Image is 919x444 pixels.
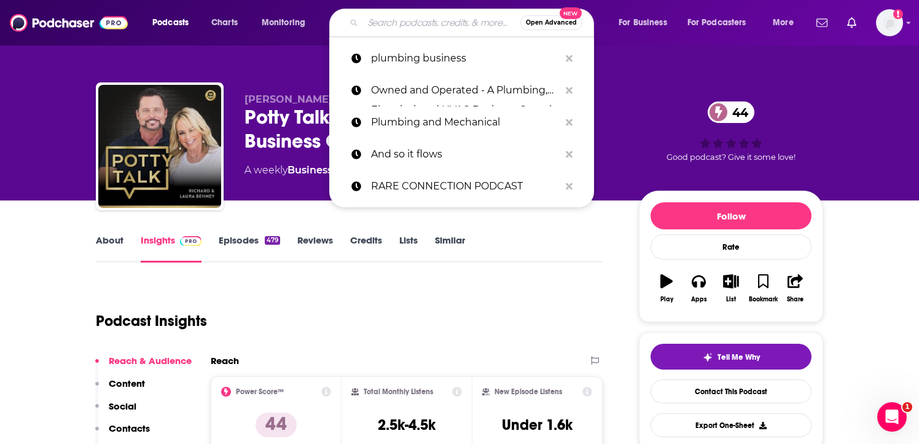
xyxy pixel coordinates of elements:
img: Podchaser Pro [180,236,201,246]
h1: Podcast Insights [96,312,207,330]
p: Plumbing and Mechanical [371,106,560,138]
div: Rate [651,234,811,260]
a: Similar [435,234,465,263]
img: tell me why sparkle [703,352,713,362]
img: Podchaser - Follow, Share and Rate Podcasts [10,11,128,34]
p: Owned and Operated - A Plumbing, Electrical, and HVAC Business Growth Podcast [371,74,560,106]
span: 44 [720,101,754,123]
button: Show profile menu [876,9,903,36]
p: Reach & Audience [109,355,192,367]
a: Episodes479 [219,234,280,263]
span: For Business [619,14,667,31]
div: 479 [265,236,280,245]
a: About [96,234,123,263]
span: For Podcasters [687,14,746,31]
button: Bookmark [747,266,779,311]
span: [PERSON_NAME] [244,93,332,105]
span: 1 [902,402,912,412]
span: Good podcast? Give it some love! [667,153,796,162]
h2: Reach [211,355,239,367]
button: open menu [764,13,809,33]
button: Reach & Audience [95,355,192,378]
button: Share [780,266,811,311]
img: Potty Talk - The Podcast for Plumbing Business Owners [98,85,221,208]
img: User Profile [876,9,903,36]
iframe: Intercom live chat [877,402,907,432]
a: Show notifications dropdown [842,12,861,33]
button: Play [651,266,682,311]
span: More [773,14,794,31]
a: Lists [399,234,418,263]
h2: Total Monthly Listens [364,387,433,396]
h3: 2.5k-4.5k [378,416,436,434]
div: Bookmark [749,296,778,303]
button: Open AdvancedNew [520,15,582,30]
div: A weekly podcast [244,163,372,178]
div: Apps [691,296,707,303]
p: Content [109,378,145,389]
p: And so it flows [371,138,560,170]
a: Charts [203,13,245,33]
button: open menu [610,13,682,33]
p: 44 [256,413,297,437]
div: Play [660,296,673,303]
button: tell me why sparkleTell Me Why [651,344,811,370]
span: Monitoring [262,14,305,31]
svg: Add a profile image [893,9,903,19]
p: RARE CONNECTION PODCAST [371,170,560,202]
div: Search podcasts, credits, & more... [341,9,606,37]
span: Logged in as NatashaShah [876,9,903,36]
p: plumbing business [371,42,560,74]
div: Share [787,296,804,303]
a: Contact This Podcast [651,379,811,403]
button: Social [95,400,136,423]
button: List [715,266,747,311]
a: Business [287,164,332,176]
input: Search podcasts, credits, & more... [363,13,520,33]
h2: Power Score™ [236,387,284,396]
a: And so it flows [329,138,594,170]
a: Show notifications dropdown [811,12,832,33]
a: plumbing business [329,42,594,74]
button: open menu [144,13,205,33]
p: Social [109,400,136,412]
span: Open Advanced [526,20,577,26]
a: Reviews [297,234,333,263]
a: RARE CONNECTION PODCAST [329,170,594,202]
a: 44 [708,101,754,123]
span: New [560,7,582,19]
button: Content [95,378,145,400]
a: Owned and Operated - A Plumbing, Electrical, and HVAC Business Growth Podcast [329,74,594,106]
button: open menu [253,13,321,33]
a: Credits [350,234,382,263]
a: InsightsPodchaser Pro [141,234,201,263]
div: 44Good podcast? Give it some love! [639,93,823,170]
button: Export One-Sheet [651,413,811,437]
button: Follow [651,202,811,229]
span: Podcasts [152,14,189,31]
h3: Under 1.6k [502,416,573,434]
div: List [726,296,736,303]
h2: New Episode Listens [495,387,562,396]
p: Contacts [109,422,150,434]
button: open menu [679,13,764,33]
a: Plumbing and Mechanical [329,106,594,138]
span: Charts [211,14,238,31]
button: Apps [682,266,714,311]
span: Tell Me Why [718,352,760,362]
